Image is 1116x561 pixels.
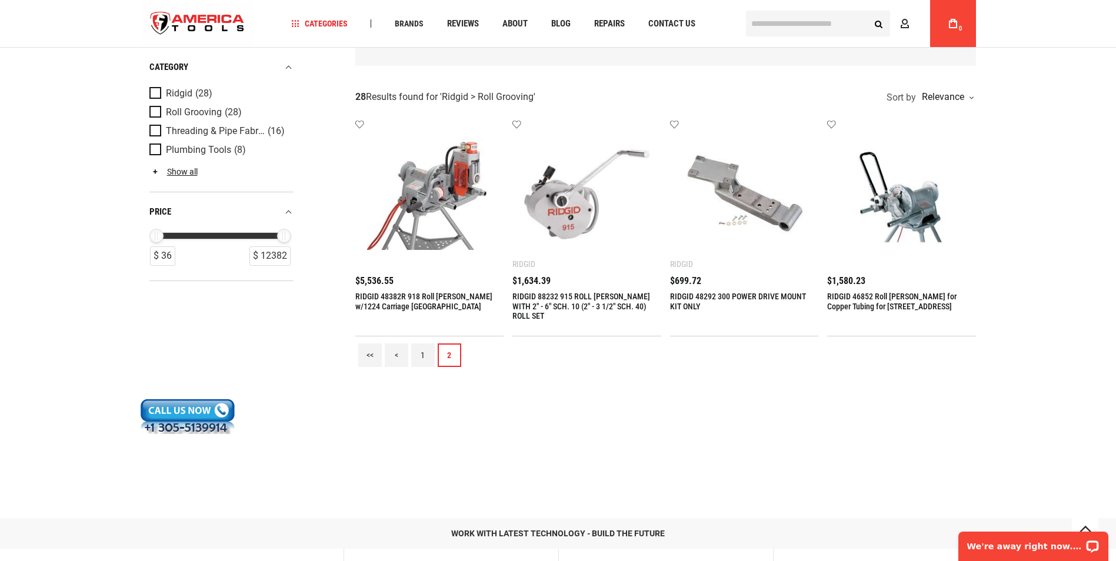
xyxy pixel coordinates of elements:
div: category [149,59,294,75]
div: price [149,204,294,220]
iframe: LiveChat chat widget [951,524,1116,561]
div: $ 12382 [249,246,291,266]
span: Categories [291,19,348,28]
a: 2 [438,343,461,367]
a: Contact Us [643,16,701,32]
a: About [497,16,533,32]
a: Categories [286,16,353,32]
a: Plumbing Tools (8) [149,143,291,156]
a: store logo [141,2,255,46]
div: Ridgid [512,259,535,269]
span: Reviews [447,19,479,28]
a: Ridgid (28) [149,87,291,100]
img: RIDGID 48292 300 POWER DRIVE MOUNT KIT ONLY [682,132,807,257]
a: Blog [546,16,576,32]
img: RIDGID 88232 915 ROLL GROOVER WITH 2 [524,132,649,257]
span: Plumbing Tools [166,145,231,155]
span: Contact Us [648,19,695,28]
div: Ridgid [670,259,693,269]
span: Roll Grooving [166,107,222,118]
div: Results found for ' ' [355,91,535,103]
div: Product Filters [149,47,294,281]
span: $5,536.55 [355,276,394,286]
a: Brands [389,16,429,32]
a: RIDGID 88232 915 ROLL [PERSON_NAME] WITH 2" - 6" SCH. 10 (2" - 3 1/2" SCH. 40) ROLL SET [512,292,650,321]
a: 1 [411,343,435,367]
span: Brands [395,19,424,28]
a: Reviews [442,16,484,32]
span: (28) [195,89,212,99]
div: Relevance [919,92,973,102]
button: Search [868,12,890,35]
a: Repairs [589,16,630,32]
a: RIDGID 48292 300 POWER DRIVE MOUNT KIT ONLY [670,292,806,311]
a: << [358,343,382,367]
a: Roll Grooving (28) [149,106,291,119]
span: 0 [959,25,962,32]
a: Threading & Pipe Fabrication (16) [149,125,291,138]
span: Blog [551,19,571,28]
a: < [385,343,408,367]
div: $ 36 [150,246,175,266]
span: $1,634.39 [512,276,551,286]
span: $1,580.23 [827,276,865,286]
span: Sort by [887,93,916,102]
a: RIDGID 48382R 918 Roll [PERSON_NAME] w/1224 Carriage [GEOGRAPHIC_DATA] [355,292,492,311]
img: RIDGID 48382R 918 Roll Groover w/1224 Carriage Mount Kit [367,132,492,257]
span: Repairs [594,19,625,28]
img: callout_customer_support2.gif [141,399,235,434]
span: (28) [225,108,242,118]
span: Threading & Pipe Fabrication [166,126,265,136]
strong: 28 [355,91,366,102]
span: Ridgid > Roll Grooving [442,91,534,102]
span: Ridgid [166,88,192,99]
span: About [502,19,528,28]
span: (8) [234,145,246,155]
a: Show all [149,167,198,176]
span: $699.72 [670,276,701,286]
span: (16) [268,126,285,136]
img: America Tools [141,2,255,46]
a: RIDGID 46852 Roll [PERSON_NAME] for Copper Tubing for [STREET_ADDRESS] [827,292,957,311]
img: RIDGID 46852 Roll Groover for Copper Tubing for 300 Power Drive [839,132,964,257]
